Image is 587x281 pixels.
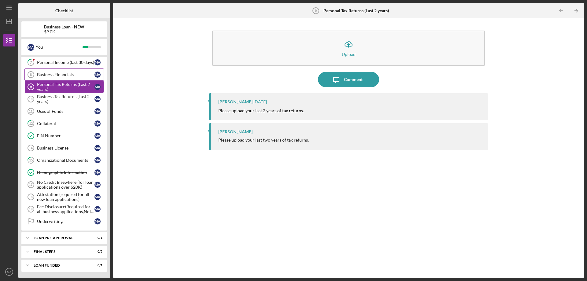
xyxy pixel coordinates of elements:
[318,72,379,87] button: Comment
[24,81,104,93] a: 9Personal Tax Returns (Last 2 years)MA
[212,31,485,66] button: Upload
[37,72,94,77] div: Business Financials
[94,59,101,65] div: M A
[44,24,84,29] b: Business Loan - NEW
[24,179,104,191] a: 17No Credit Elsewhere (for loan applications over $20K)MA
[94,218,101,224] div: M A
[3,266,15,278] button: MA
[24,203,104,215] a: 19Fee Disclosure(Required for all business applications,Not needed for Contractor loans)MA
[37,180,94,190] div: No Credit Elsewhere (for loan applications over $20K)
[44,29,84,34] div: $9.0K
[24,130,104,142] a: EIN NumberMA
[94,169,101,176] div: M A
[30,85,32,89] tspan: 9
[94,157,101,163] div: M A
[218,138,309,142] div: Please upload your last two years of tax returns.
[91,264,102,267] div: 0 / 1
[24,105,104,117] a: 11Uses of FundsMA
[29,97,32,101] tspan: 10
[344,72,363,87] div: Comment
[24,154,104,166] a: 15Organizational DocumentsMA
[34,236,87,240] div: LOAN PRE-APPROVAL
[28,44,34,51] div: M A
[94,194,101,200] div: M A
[94,206,101,212] div: M A
[94,108,101,114] div: M A
[24,166,104,179] a: Demographic InformationMA
[34,250,87,253] div: FINAL STEPS
[24,117,104,130] a: 12CollateralMA
[37,219,94,224] div: Underwriting
[37,82,94,92] div: Personal Tax Returns (Last 2 years)
[30,73,32,76] tspan: 8
[323,8,389,13] b: Personal Tax Returns (Last 2 years)
[24,142,104,154] a: 14Business LicenseMA
[91,236,102,240] div: 0 / 1
[94,72,101,78] div: M A
[36,42,83,52] div: You
[37,94,94,104] div: Business Tax Returns (Last 2 years)
[37,133,94,138] div: EIN Number
[29,207,32,211] tspan: 19
[253,99,267,104] time: 2025-08-06 18:27
[29,146,33,150] tspan: 14
[94,145,101,151] div: M A
[24,215,104,227] a: UnderwritingMA
[315,9,317,13] tspan: 9
[37,170,94,175] div: Demographic Information
[218,108,304,113] mark: Please upload your last 2 years of tax returns.
[24,93,104,105] a: 10Business Tax Returns (Last 2 years)MA
[94,133,101,139] div: M A
[24,68,104,81] a: 8Business FinancialsMA
[94,120,101,127] div: M A
[24,191,104,203] a: 18Attestation (required for all new loan applications)MA
[29,183,32,187] tspan: 17
[55,8,73,13] b: Checklist
[30,61,32,65] tspan: 7
[342,52,356,57] div: Upload
[29,109,32,113] tspan: 11
[29,122,33,126] tspan: 12
[34,264,87,267] div: LOAN FUNDED
[94,84,101,90] div: M A
[37,192,94,202] div: Attestation (required for all new loan applications)
[37,146,94,150] div: Business License
[94,96,101,102] div: M A
[7,270,12,274] text: MA
[218,129,253,134] div: [PERSON_NAME]
[37,121,94,126] div: Collateral
[37,109,94,114] div: Uses of Funds
[29,195,32,199] tspan: 18
[91,250,102,253] div: 0 / 5
[24,56,104,68] a: 7Personal Income (last 30 days)MA
[218,99,253,104] div: [PERSON_NAME]
[37,204,94,214] div: Fee Disclosure(Required for all business applications,Not needed for Contractor loans)
[29,158,33,162] tspan: 15
[94,182,101,188] div: M A
[37,158,94,163] div: Organizational Documents
[37,60,94,65] div: Personal Income (last 30 days)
